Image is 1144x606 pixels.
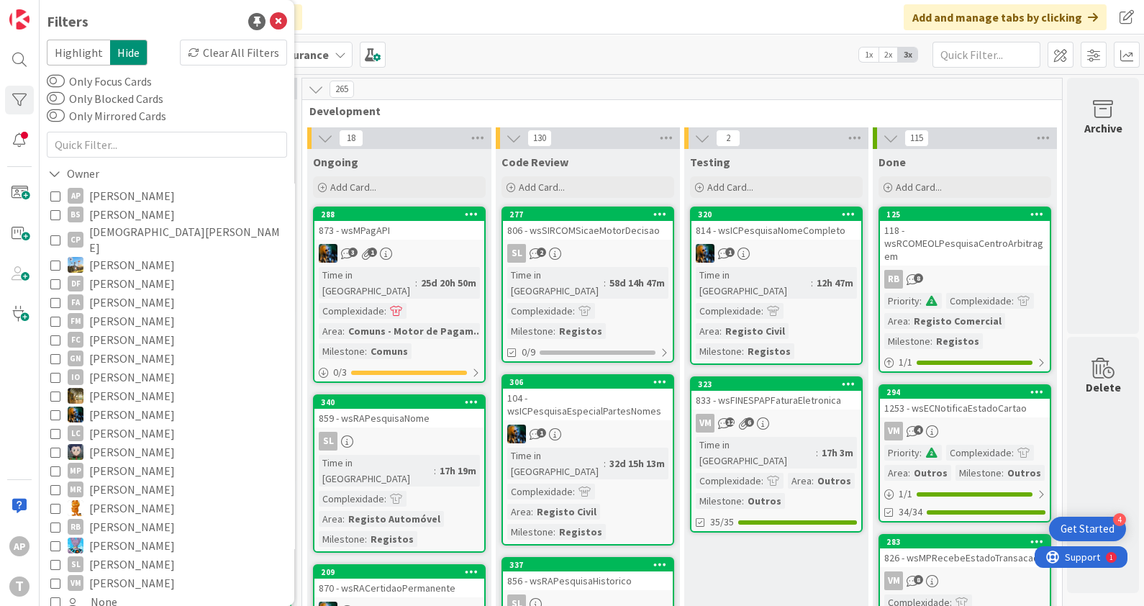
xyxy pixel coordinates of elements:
span: : [384,303,386,319]
div: VM [880,422,1050,440]
div: 283 [880,535,1050,548]
button: SF [PERSON_NAME] [50,536,283,555]
div: Registo Comercial [910,313,1005,329]
span: : [908,465,910,481]
div: JC [503,425,673,443]
div: RB [880,270,1050,289]
span: 1 [537,428,546,438]
div: 337 [509,560,673,570]
span: Ongoing [313,155,358,169]
span: [DEMOGRAPHIC_DATA][PERSON_NAME] [89,224,283,255]
div: Outros [1004,465,1045,481]
div: Priority [884,293,920,309]
span: [PERSON_NAME] [89,330,175,349]
div: DF [68,276,83,291]
span: : [908,313,910,329]
img: LS [68,444,83,460]
div: Milestone [507,524,553,540]
span: [PERSON_NAME] [89,574,175,592]
button: CP [DEMOGRAPHIC_DATA][PERSON_NAME] [50,224,283,255]
input: Quick Filter... [47,132,287,158]
span: Hide [110,40,147,65]
span: Highlight [47,40,110,65]
div: 806 - wsSIRCOMSicaeMotorDecisao [503,221,673,240]
span: : [604,275,606,291]
img: SF [68,538,83,553]
div: Area [884,313,908,329]
div: Comuns [367,343,412,359]
button: LC [PERSON_NAME] [50,424,283,443]
div: FA [68,294,83,310]
span: 130 [527,130,552,147]
span: : [930,333,932,349]
div: 340 [321,397,484,407]
span: : [365,531,367,547]
div: 340 [314,396,484,409]
div: Registo Civil [722,323,789,339]
button: AP [PERSON_NAME] [50,186,283,205]
div: CP [68,232,83,248]
div: GN [68,351,83,366]
div: Complexidade [946,445,1012,461]
div: MP [68,463,83,479]
div: SL [507,244,526,263]
span: Code Review [501,155,568,169]
div: 125 [880,208,1050,221]
div: SL [314,432,484,451]
span: : [342,323,345,339]
button: SL [PERSON_NAME] [50,555,283,574]
div: Archive [1084,119,1122,137]
span: Add Card... [707,181,753,194]
label: Only Blocked Cards [47,90,163,107]
div: 320 [698,209,861,220]
span: 0/9 [522,345,535,360]
span: : [761,303,763,319]
span: 12 [725,417,735,427]
div: 209 [314,566,484,579]
a: 2941253 - wsECNotificaEstadoCartaoVMPriority:Complexidade:Area:OutrosMilestone:Outros1/134/34 [879,384,1051,523]
span: 3 [348,248,358,257]
div: Registo Automóvel [345,511,444,527]
span: Done [879,155,906,169]
span: [PERSON_NAME] [89,186,175,205]
a: 340859 - wsRAPesquisaNomeSLTime in [GEOGRAPHIC_DATA]:17h 19mComplexidade:Area:Registo AutomóvelMi... [313,394,486,553]
button: DG [PERSON_NAME] [50,255,283,274]
div: Comuns - Motor de Pagam... [345,323,486,339]
span: 8 [914,575,923,584]
div: 283 [886,537,1050,547]
button: GN [PERSON_NAME] [50,349,283,368]
div: Outros [814,473,855,489]
span: [PERSON_NAME] [89,424,175,443]
span: [PERSON_NAME] [89,555,175,574]
a: 323833 - wsFINESPAPFaturaEletronicaVMTime in [GEOGRAPHIC_DATA]:17h 3mComplexidade:Area:OutrosMile... [690,376,863,533]
span: 2x [879,48,898,62]
div: FC [68,332,83,348]
a: 320814 - wsICPesquisaNomeCompletoJCTime in [GEOGRAPHIC_DATA]:12h 47mComplexidade:Area:Registo Civ... [690,207,863,365]
div: 4 [1113,513,1126,526]
div: Milestone [955,465,1002,481]
label: Only Focus Cards [47,73,152,90]
span: 1 [368,248,377,257]
label: Only Mirrored Cards [47,107,166,125]
div: Registos [744,343,794,359]
img: JC [319,244,337,263]
div: SL [68,556,83,572]
span: 4 [914,425,923,435]
div: 283826 - wsMPRecebeEstadoTransacao [880,535,1050,567]
div: 306 [503,376,673,389]
button: JC [PERSON_NAME] [50,386,283,405]
span: [PERSON_NAME] [89,205,175,224]
span: [PERSON_NAME] [89,536,175,555]
span: : [573,303,575,319]
div: 288 [321,209,484,220]
div: Complexidade [696,303,761,319]
span: : [553,323,555,339]
div: Clear All Filters [180,40,287,65]
div: Area [696,323,719,339]
div: 277806 - wsSIRCOMSicaeMotorDecisao [503,208,673,240]
div: Time in [GEOGRAPHIC_DATA] [319,455,434,487]
div: 320814 - wsICPesquisaNomeCompleto [691,208,861,240]
span: [PERSON_NAME] [89,461,175,480]
span: 1 / 1 [899,487,912,502]
button: FM [PERSON_NAME] [50,312,283,330]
